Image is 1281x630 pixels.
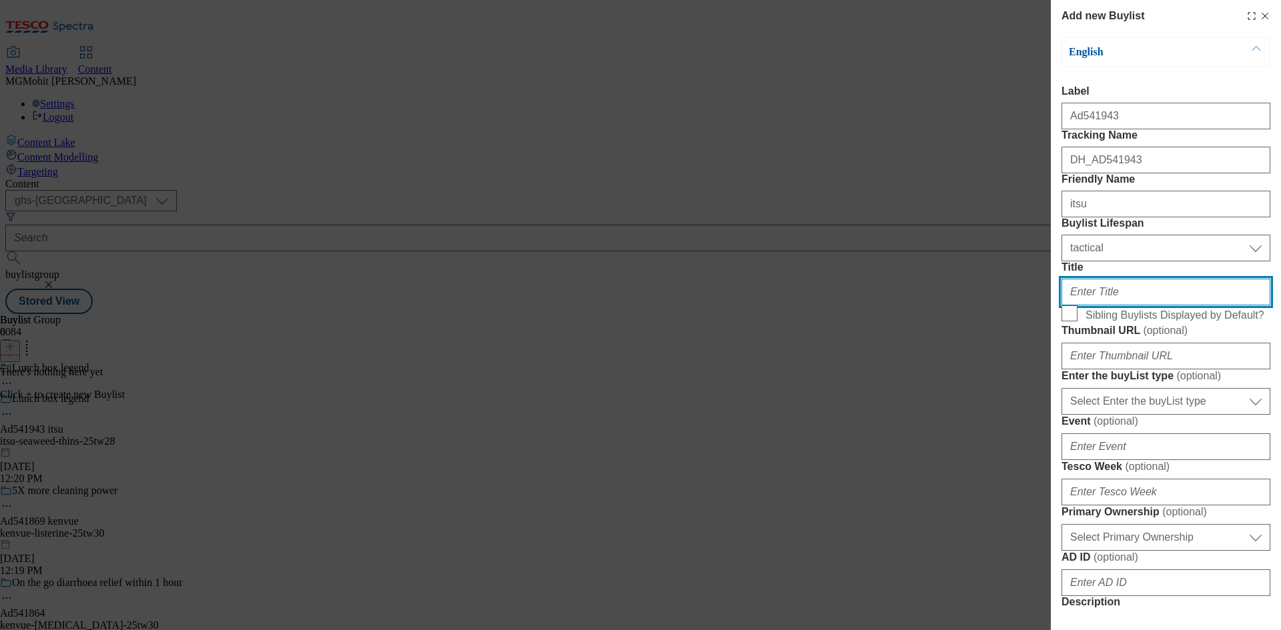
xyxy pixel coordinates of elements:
span: ( optional ) [1094,415,1138,427]
input: Enter Title [1061,279,1270,305]
span: ( optional ) [1094,551,1138,563]
span: ( optional ) [1125,461,1170,472]
label: Enter the buyList type [1061,369,1270,383]
p: English [1069,45,1209,59]
label: Label [1061,85,1270,97]
h4: Add new Buylist [1061,8,1144,24]
span: ( optional ) [1176,370,1221,381]
label: Primary Ownership [1061,505,1270,519]
input: Enter Tesco Week [1061,479,1270,505]
input: Enter Thumbnail URL [1061,343,1270,369]
input: Enter Event [1061,433,1270,460]
input: Enter Tracking Name [1061,147,1270,173]
label: Thumbnail URL [1061,324,1270,337]
label: Description [1061,596,1270,608]
label: AD ID [1061,551,1270,564]
span: ( optional ) [1143,325,1188,336]
label: Event [1061,415,1270,428]
span: Sibling Buylists Displayed by Default? [1086,309,1264,321]
label: Title [1061,261,1270,273]
input: Enter Friendly Name [1061,191,1270,217]
span: ( optional ) [1162,506,1207,517]
input: Enter AD ID [1061,569,1270,596]
label: Tracking Name [1061,129,1270,141]
label: Friendly Name [1061,173,1270,185]
input: Enter Label [1061,103,1270,129]
label: Tesco Week [1061,460,1270,473]
label: Buylist Lifespan [1061,217,1270,229]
